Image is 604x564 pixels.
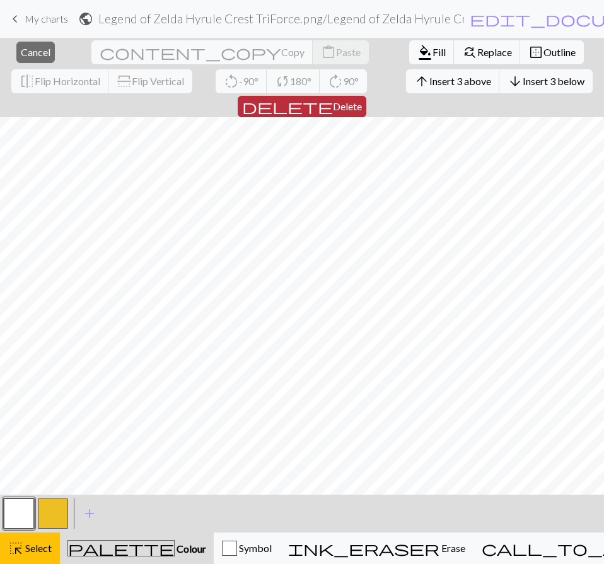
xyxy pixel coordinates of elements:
[16,42,55,63] button: Cancel
[21,46,50,58] span: Cancel
[175,543,206,555] span: Colour
[433,46,446,58] span: Fill
[439,542,465,554] span: Erase
[35,75,100,87] span: Flip Horizontal
[216,69,267,93] button: -90°
[462,43,477,61] span: find_replace
[499,69,593,93] button: Insert 3 below
[115,74,133,89] span: flip
[523,75,584,87] span: Insert 3 below
[267,69,320,93] button: 180°
[520,40,584,64] button: Outline
[528,43,543,61] span: border_outer
[288,539,439,557] span: ink_eraser
[239,75,258,87] span: -90°
[417,43,433,61] span: format_color_fill
[414,72,429,90] span: arrow_upward
[78,10,93,28] span: public
[281,46,305,58] span: Copy
[275,72,290,90] span: sync
[409,40,455,64] button: Fill
[429,75,491,87] span: Insert 3 above
[100,43,281,61] span: content_copy
[8,539,23,557] span: highlight_alt
[132,75,184,87] span: Flip Vertical
[454,40,521,64] button: Replace
[237,542,272,554] span: Symbol
[20,72,35,90] span: flip
[91,40,313,64] button: Copy
[543,46,576,58] span: Outline
[333,100,362,112] span: Delete
[60,532,214,564] button: Colour
[8,8,68,30] a: My charts
[508,72,523,90] span: arrow_downward
[82,505,97,522] span: add
[343,75,359,87] span: 90°
[320,69,367,93] button: 90°
[23,542,52,554] span: Select
[214,532,280,564] button: Symbol
[328,72,343,90] span: rotate_right
[280,532,473,564] button: Erase
[290,75,311,87] span: 180°
[238,96,366,117] button: Delete
[11,69,109,93] button: Flip Horizontal
[98,11,464,26] h2: Legend of Zelda Hyrule Crest TriForce.png / Legend of Zelda Hyrule Crest TriForce.png
[25,13,68,25] span: My charts
[8,10,23,28] span: keyboard_arrow_left
[68,539,174,557] span: palette
[224,72,239,90] span: rotate_left
[108,69,192,93] button: Flip Vertical
[242,98,333,115] span: delete
[406,69,500,93] button: Insert 3 above
[477,46,512,58] span: Replace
